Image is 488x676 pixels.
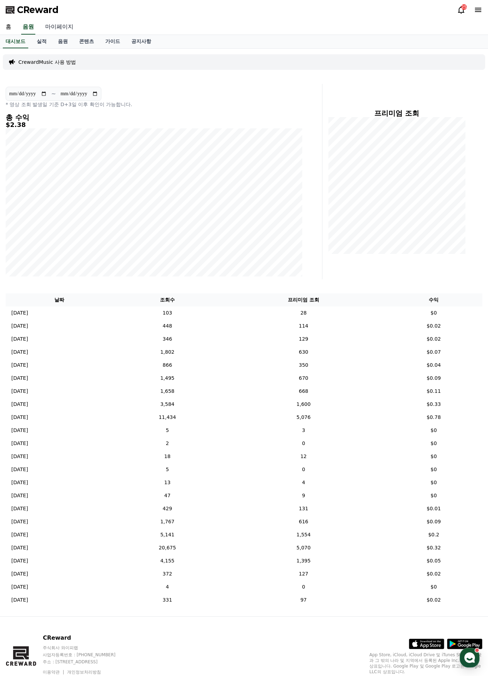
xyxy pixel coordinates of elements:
span: 설정 [109,234,118,240]
p: App Store, iCloud, iCloud Drive 및 iTunes Store는 미국과 그 밖의 나라 및 지역에서 등록된 Apple Inc.의 서비스 상표입니다. Goo... [369,652,482,675]
td: 47 [113,489,222,502]
p: [DATE] [11,348,28,356]
td: $0.33 [385,398,482,411]
p: [DATE] [11,583,28,591]
p: [DATE] [11,596,28,604]
td: $0.02 [385,319,482,333]
p: ~ [51,90,56,98]
h4: 총 수익 [6,114,302,121]
td: 670 [222,372,385,385]
td: $0 [385,450,482,463]
a: 실적 [31,35,52,48]
td: 866 [113,359,222,372]
a: 가이드 [100,35,126,48]
p: [DATE] [11,544,28,552]
td: 131 [222,502,385,515]
td: $0.05 [385,554,482,567]
td: 372 [113,567,222,580]
a: 이용약관 [43,670,65,675]
h4: 프리미엄 조회 [328,109,465,117]
a: 25 [457,6,465,14]
p: [DATE] [11,335,28,343]
p: [DATE] [11,361,28,369]
td: 668 [222,385,385,398]
a: 공지사항 [126,35,157,48]
td: 0 [222,580,385,593]
td: 59 [113,607,222,620]
td: 1,767 [113,515,222,528]
td: $0.09 [385,515,482,528]
td: $0 [385,424,482,437]
p: * 영상 조회 발생일 기준 D+3일 이후 확인이 가능합니다. [6,101,302,108]
td: 11,434 [113,411,222,424]
td: 5,070 [222,541,385,554]
p: [DATE] [11,414,28,421]
td: 4 [113,580,222,593]
p: [DATE] [11,374,28,382]
td: 18 [113,450,222,463]
td: $0.09 [385,372,482,385]
td: 5,076 [222,411,385,424]
td: 20,675 [113,541,222,554]
p: 주식회사 와이피랩 [43,645,129,651]
td: 8 [222,607,385,620]
td: $0 [385,437,482,450]
td: 0 [222,437,385,450]
a: 설정 [91,224,136,241]
td: $0 [385,607,482,620]
td: 5,141 [113,528,222,541]
span: 홈 [22,234,26,240]
td: 127 [222,567,385,580]
p: [DATE] [11,492,28,499]
td: $0.04 [385,359,482,372]
td: 114 [222,319,385,333]
a: 대시보드 [3,35,28,48]
p: [DATE] [11,570,28,578]
p: [DATE] [11,609,28,617]
p: [DATE] [11,322,28,330]
td: 3 [222,424,385,437]
th: 날짜 [6,293,113,306]
td: 346 [113,333,222,346]
td: 97 [222,593,385,607]
p: 사업자등록번호 : [PHONE_NUMBER] [43,652,129,658]
a: 대화 [47,224,91,241]
a: CrewardMusic 사용 방법 [18,59,76,66]
td: 4 [222,476,385,489]
p: [DATE] [11,557,28,565]
p: [DATE] [11,531,28,538]
td: $0 [385,489,482,502]
td: 5 [113,463,222,476]
td: $0 [385,306,482,319]
p: [DATE] [11,440,28,447]
h5: $2.38 [6,121,302,128]
td: 3,584 [113,398,222,411]
td: 1,802 [113,346,222,359]
p: [DATE] [11,505,28,512]
td: $0.02 [385,567,482,580]
td: 331 [113,593,222,607]
a: 홈 [2,224,47,241]
p: [DATE] [11,453,28,460]
td: 4,155 [113,554,222,567]
td: $0.07 [385,346,482,359]
th: 조회수 [113,293,222,306]
p: 주소 : [STREET_ADDRESS] [43,659,129,665]
td: $0.2 [385,528,482,541]
span: 대화 [65,235,73,240]
td: 448 [113,319,222,333]
td: $0.32 [385,541,482,554]
td: 1,554 [222,528,385,541]
td: 0 [222,463,385,476]
a: 개인정보처리방침 [67,670,101,675]
p: [DATE] [11,388,28,395]
p: [DATE] [11,466,28,473]
td: 1,658 [113,385,222,398]
td: $0 [385,476,482,489]
td: 28 [222,306,385,319]
p: [DATE] [11,427,28,434]
a: 콘텐츠 [73,35,100,48]
td: 616 [222,515,385,528]
a: 마이페이지 [40,20,79,35]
